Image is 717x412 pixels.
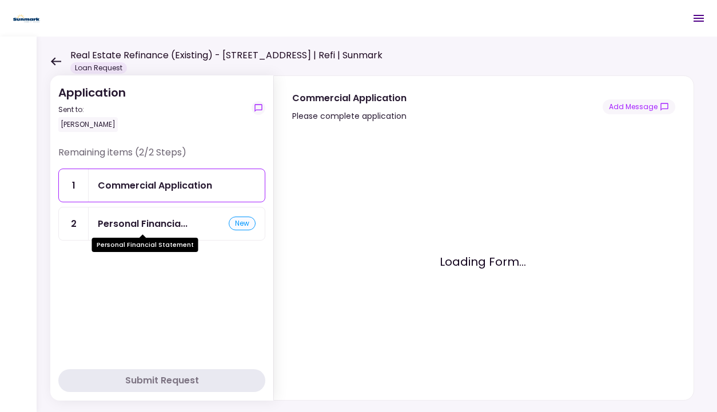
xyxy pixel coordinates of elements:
a: 1Commercial Application [58,169,265,202]
div: Loan Request [70,62,127,74]
img: Partner icon [11,10,42,27]
div: Loading Form... [292,141,673,382]
div: 2 [59,207,89,240]
div: Personal Financial Statement [98,217,188,231]
div: [PERSON_NAME] [58,117,118,132]
div: Please complete application [292,109,407,123]
a: 2Personal Financial Statementnew [58,207,265,241]
div: Application [58,84,126,132]
button: Submit Request [58,369,265,392]
div: 1 [59,169,89,202]
div: Submit Request [125,374,199,387]
h1: Real Estate Refinance (Existing) - [STREET_ADDRESS] | Refi | Sunmark [70,49,383,62]
div: Remaining items (2/2 Steps) [58,146,265,169]
div: Sent to: [58,105,126,115]
button: Open menu [685,5,712,32]
button: show-messages [603,99,675,114]
div: new [229,217,256,230]
div: Commercial Application [292,91,407,105]
button: show-messages [252,101,265,115]
div: Commercial Application [98,178,212,193]
div: Commercial ApplicationPlease complete applicationshow-messagesLoading Form... [273,75,694,401]
div: Personal Financial Statement [92,238,198,252]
